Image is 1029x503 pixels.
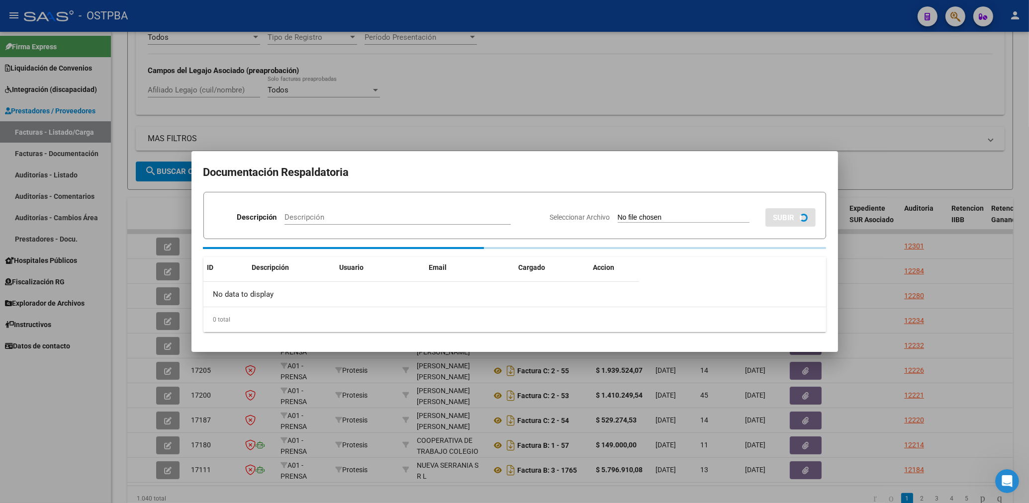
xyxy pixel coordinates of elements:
[336,257,425,278] datatable-header-cell: Usuario
[515,257,589,278] datatable-header-cell: Cargado
[203,163,826,182] h2: Documentación Respaldatoria
[593,263,615,271] span: Accion
[773,213,795,222] span: SUBIR
[765,208,816,227] button: SUBIR
[203,282,639,307] div: No data to display
[429,263,447,271] span: Email
[252,263,289,271] span: Descripción
[340,263,364,271] span: Usuario
[248,257,336,278] datatable-header-cell: Descripción
[995,469,1019,493] iframe: Intercom live chat
[589,257,639,278] datatable-header-cell: Accion
[550,213,610,221] span: Seleccionar Archivo
[237,212,277,223] p: Descripción
[207,263,214,271] span: ID
[203,307,826,332] div: 0 total
[519,263,546,271] span: Cargado
[425,257,515,278] datatable-header-cell: Email
[203,257,248,278] datatable-header-cell: ID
